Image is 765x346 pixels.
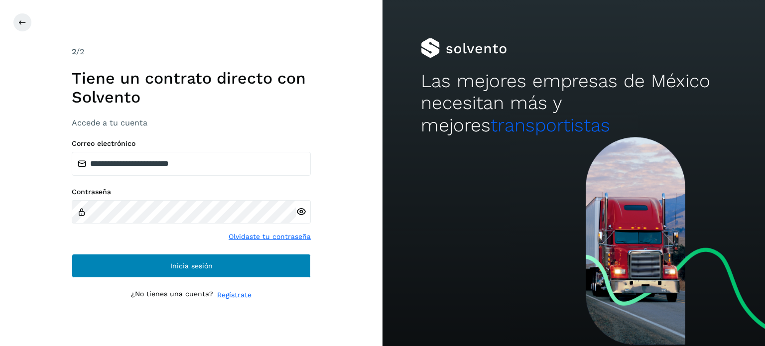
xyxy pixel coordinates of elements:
p: ¿No tienes una cuenta? [131,290,213,300]
label: Contraseña [72,188,311,196]
div: /2 [72,46,311,58]
label: Correo electrónico [72,139,311,148]
span: 2 [72,47,76,56]
span: Inicia sesión [170,262,213,269]
button: Inicia sesión [72,254,311,278]
a: Olvidaste tu contraseña [229,231,311,242]
h2: Las mejores empresas de México necesitan más y mejores [421,70,727,136]
a: Regístrate [217,290,252,300]
h3: Accede a tu cuenta [72,118,311,127]
h1: Tiene un contrato directo con Solvento [72,69,311,107]
span: transportistas [491,115,610,136]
